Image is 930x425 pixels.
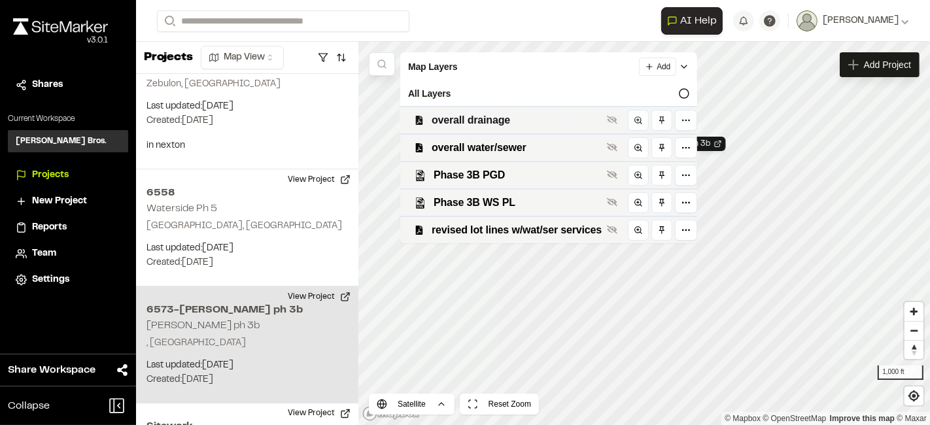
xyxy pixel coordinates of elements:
p: Last updated: [DATE] [146,241,348,256]
button: Add [639,58,676,76]
a: Mapbox logo [362,406,420,421]
button: Satellite [369,394,455,415]
a: Zoom to layer [628,165,649,186]
span: Reset bearing to north [904,341,923,359]
p: Current Workspace [8,113,128,125]
p: Last updated: [DATE] [146,99,348,114]
p: Projects [144,49,193,67]
button: Search [157,10,181,32]
span: Phase 3B PGD [434,167,602,183]
span: Team [32,246,56,261]
a: Shares [16,78,120,92]
button: View Project [280,403,358,424]
a: Projects [16,168,120,182]
h2: 6573-[PERSON_NAME] ph 3b [146,302,348,318]
span: Settings [32,273,69,287]
img: rebrand.png [13,18,108,35]
button: View Project [280,286,358,307]
button: Show layer [604,222,620,237]
p: Created: [DATE] [146,114,348,128]
div: 1,000 ft [878,365,923,380]
span: New Project [32,194,87,209]
button: Reset Zoom [460,394,539,415]
button: Show layer [604,167,620,182]
button: View Project [280,169,358,190]
div: All Layers [400,81,697,106]
p: Zebulon, [GEOGRAPHIC_DATA] [146,77,348,92]
button: Reset bearing to north [904,340,923,359]
a: Zoom to layer [628,137,649,158]
a: OpenStreetMap [763,414,827,423]
div: Oh geez...please don't... [13,35,108,46]
span: Phase 3B WS PL [434,195,602,211]
h3: [PERSON_NAME] Bros. [16,135,107,147]
button: Zoom out [904,321,923,340]
span: Share Workspace [8,362,95,378]
p: Last updated: [DATE] [146,358,348,373]
a: Reports [16,220,120,235]
a: Map feedback [830,414,895,423]
a: Pin as hero layer [651,137,672,158]
p: , [GEOGRAPHIC_DATA] [146,336,348,350]
a: Pin as hero layer [651,165,672,186]
a: Pin as hero layer [651,110,672,131]
button: Find my location [904,386,923,405]
button: [PERSON_NAME] [797,10,909,31]
a: Mapbox [725,414,761,423]
a: Team [16,246,120,261]
span: overall water/sewer [432,140,602,156]
img: User [797,10,818,31]
h2: [PERSON_NAME] ph 3b [146,321,260,330]
span: Shares [32,78,63,92]
a: Pin as hero layer [651,192,672,213]
p: Created: [DATE] [146,256,348,270]
a: New Project [16,194,120,209]
span: Collapse [8,398,50,414]
p: Created: [DATE] [146,373,348,387]
span: overall drainage [432,112,602,128]
button: Show layer [604,112,620,127]
span: Projects [32,168,69,182]
span: AI Help [680,13,717,29]
span: revised lot lines w/wat/ser services [432,222,602,238]
a: Zoom to layer [628,192,649,213]
span: [PERSON_NAME] [823,14,899,28]
button: Show layer [604,139,620,155]
span: Reports [32,220,67,235]
h2: Waterside Ph 5 [146,204,217,213]
button: Show layer [604,194,620,210]
p: [GEOGRAPHIC_DATA], [GEOGRAPHIC_DATA] [146,219,348,233]
a: Zoom to layer [628,110,649,131]
span: Add [657,61,670,73]
button: Open AI Assistant [661,7,723,35]
img: kml_black_icon64.png [415,170,426,181]
span: Map Layers [408,59,457,74]
h2: 6558 [146,185,348,201]
button: Zoom in [904,302,923,321]
span: Add Project [864,58,911,71]
div: Open AI Assistant [661,7,728,35]
a: Zoom to layer [628,220,649,241]
a: Pin as hero layer [651,220,672,241]
img: kml_black_icon64.png [415,197,426,209]
a: Settings [16,273,120,287]
span: Zoom out [904,322,923,340]
a: Maxar [897,414,927,423]
p: in nexton [146,139,348,153]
